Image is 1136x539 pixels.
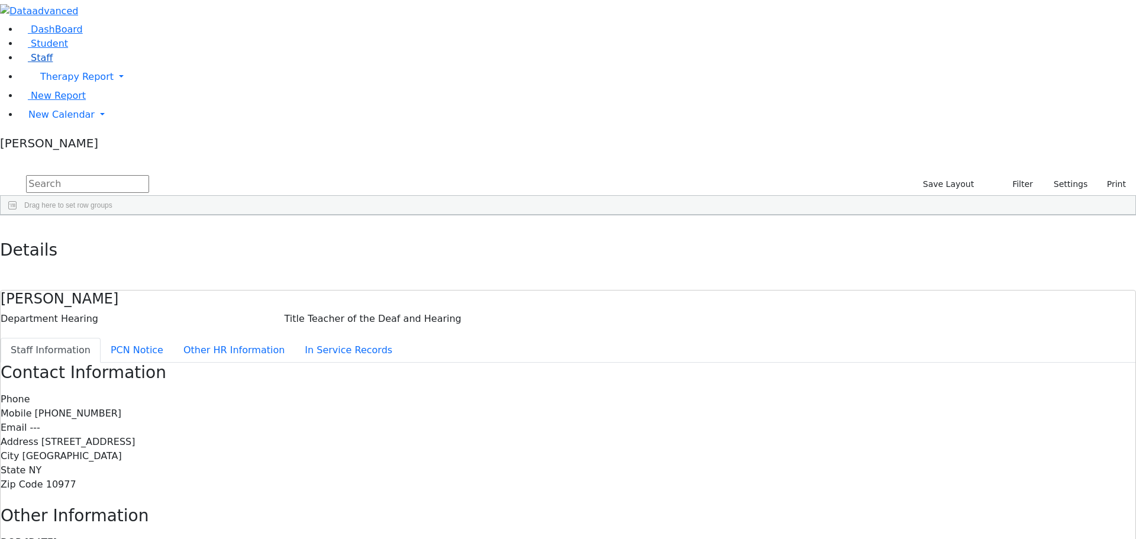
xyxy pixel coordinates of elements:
[1038,175,1093,193] button: Settings
[101,338,173,363] button: PCN Notice
[31,38,68,49] span: Student
[19,90,86,101] a: New Report
[285,312,305,326] label: Title
[30,422,40,433] span: ---
[61,313,98,324] span: Hearing
[1,406,31,421] label: Mobile
[173,338,295,363] button: Other HR Information
[1,449,19,463] label: City
[19,65,1136,89] a: Therapy Report
[28,109,95,120] span: New Calendar
[1,421,27,435] label: Email
[1,363,1135,383] h3: Contact Information
[1,435,38,449] label: Address
[1,463,25,477] label: State
[41,436,135,447] span: [STREET_ADDRESS]
[31,90,86,101] span: New Report
[19,52,53,63] a: Staff
[918,175,979,193] button: Save Layout
[24,201,112,209] span: Drag here to set row groups
[19,103,1136,127] a: New Calendar
[19,24,83,35] a: DashBoard
[28,464,41,476] span: NY
[1,392,30,406] label: Phone
[997,175,1038,193] button: Filter
[1,291,1135,308] h4: [PERSON_NAME]
[40,71,114,82] span: Therapy Report
[22,450,121,461] span: [GEOGRAPHIC_DATA]
[31,24,83,35] span: DashBoard
[295,338,402,363] button: In Service Records
[19,38,68,49] a: Student
[1,477,43,492] label: Zip Code
[26,175,149,193] input: Search
[35,408,122,419] span: [PHONE_NUMBER]
[1,338,101,363] button: Staff Information
[1,506,1135,526] h3: Other Information
[1,312,58,326] label: Department
[46,479,76,490] span: 10977
[1093,175,1131,193] button: Print
[308,313,461,324] span: Teacher of the Deaf and Hearing
[31,52,53,63] span: Staff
